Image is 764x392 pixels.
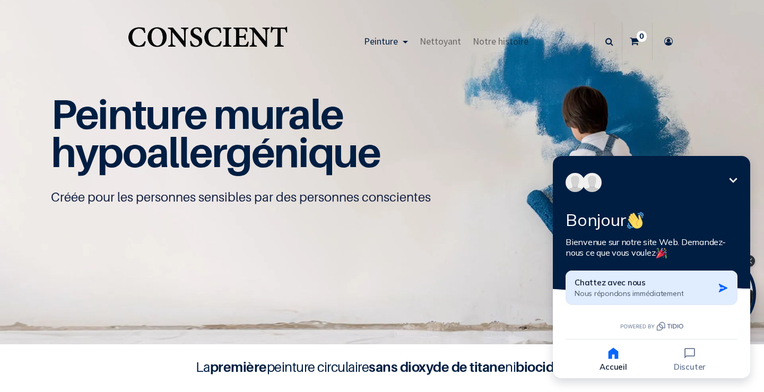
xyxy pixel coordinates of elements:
b: première [210,359,267,375]
span: Notre histoire [473,35,528,47]
img: Conscient [126,21,290,63]
a: Logo of Conscient [126,21,290,63]
b: sans dioxyde de titane [369,359,505,375]
a: 0 [622,23,652,60]
span: Peinture murale [51,89,343,138]
span: hypoallergénique [51,127,380,177]
h4: La peinture circulaire ni [170,357,594,377]
p: Créée pour les personnes sensibles par des personnes conscientes [51,189,713,206]
span: Nettoyant [420,35,461,47]
a: Peinture [358,23,414,60]
b: biocides [516,359,568,375]
iframe: Tidio Chat [539,143,764,392]
sup: 0 [637,31,647,41]
span: Peinture [364,35,398,47]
